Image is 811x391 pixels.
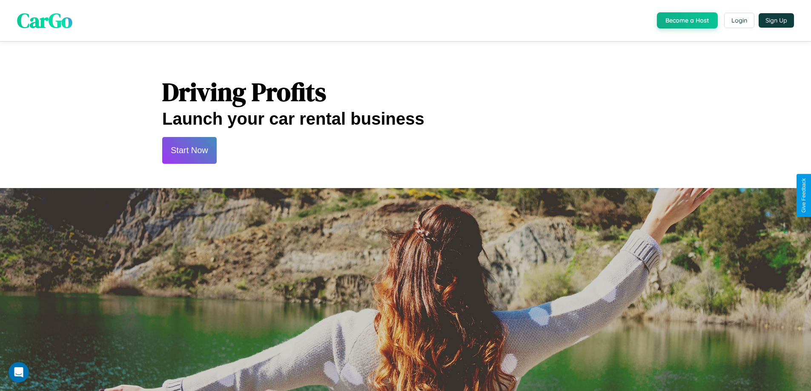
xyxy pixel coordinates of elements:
iframe: Intercom live chat [9,362,29,382]
h2: Launch your car rental business [162,109,649,128]
h1: Driving Profits [162,74,649,109]
button: Sign Up [759,13,794,28]
button: Start Now [162,137,217,164]
div: Give Feedback [801,178,807,213]
span: CarGo [17,6,72,34]
button: Become a Host [657,12,718,29]
button: Login [724,13,754,28]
